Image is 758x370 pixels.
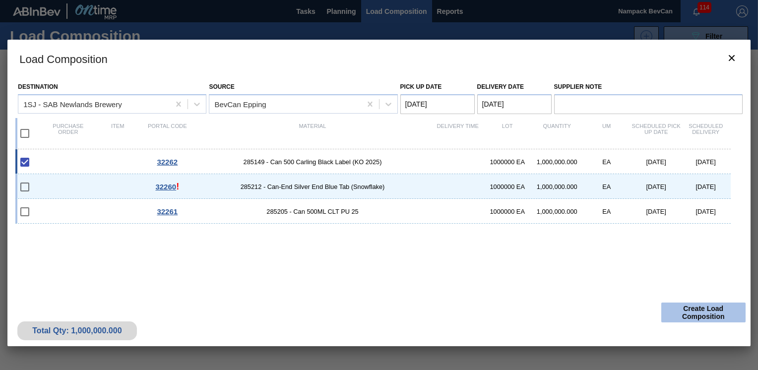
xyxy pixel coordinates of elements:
[632,183,681,190] div: [DATE]
[142,207,192,216] div: Go to Order
[192,158,433,166] span: 285149 - Can 500 Carling Black Label (KO 2025)
[632,208,681,215] div: [DATE]
[582,123,632,144] div: UM
[632,158,681,166] div: [DATE]
[214,100,266,108] div: BevCan Epping
[681,183,731,190] div: [DATE]
[192,183,433,190] span: 285212 - Can-End Silver End Blue Tab (Snowflake)
[661,303,746,322] button: Create Load Composition
[483,158,532,166] div: 1000000 EA
[532,158,582,166] div: 1,000,000.000
[142,158,192,166] div: Go to Order
[582,208,632,215] div: EA
[192,208,433,215] span: 285205 - Can 500ML CLT PU 25
[142,123,192,144] div: Portal code
[477,83,524,90] label: Delivery Date
[532,123,582,144] div: Quantity
[25,326,129,335] div: Total Qty: 1,000,000.000
[632,123,681,144] div: Scheduled Pick up Date
[400,94,475,114] input: mm/dd/yyyy
[18,83,58,90] label: Destination
[681,158,731,166] div: [DATE]
[681,123,731,144] div: Scheduled Delivery
[483,208,532,215] div: 1000000 EA
[43,123,93,144] div: Purchase order
[157,207,178,216] span: 32261
[23,100,122,108] div: 1SJ - SAB Newlands Brewery
[142,182,192,192] div: This Order is part of another Load Composition, Go to Order
[532,183,582,190] div: 1,000,000.000
[582,158,632,166] div: EA
[483,123,532,144] div: Lot
[209,83,234,90] label: Source
[192,123,433,144] div: Material
[155,183,176,191] span: 32260
[93,123,142,144] div: Item
[477,94,552,114] input: mm/dd/yyyy
[554,80,743,94] label: Supplier Note
[7,40,750,77] h3: Load Composition
[681,208,731,215] div: [DATE]
[176,182,179,191] span: !
[532,208,582,215] div: 1,000,000.000
[400,83,442,90] label: Pick up Date
[157,158,178,166] span: 32262
[483,183,532,190] div: 1000000 EA
[582,183,632,190] div: EA
[433,123,483,144] div: Delivery Time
